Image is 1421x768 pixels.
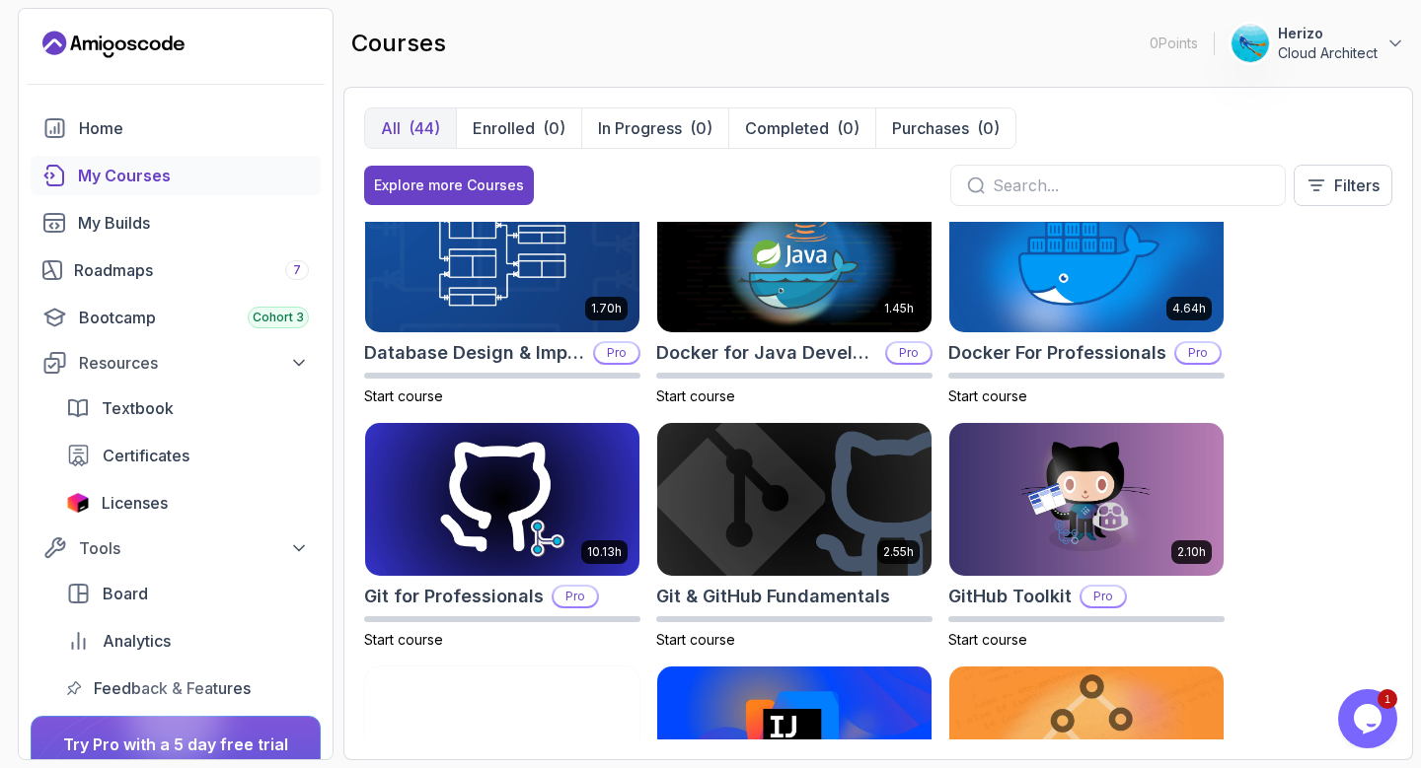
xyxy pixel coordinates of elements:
button: In Progress(0) [581,108,728,148]
div: (44) [409,116,440,140]
p: Cloud Architect [1278,43,1378,63]
a: licenses [54,483,321,523]
span: Start course [656,631,735,648]
span: Start course [364,387,443,404]
div: Resources [79,351,309,375]
h2: Database Design & Implementation [364,339,585,367]
a: builds [31,203,321,243]
div: (0) [977,116,1000,140]
button: Explore more Courses [364,166,534,205]
p: 10.13h [587,544,622,560]
p: 2.55h [883,544,914,560]
span: Board [103,582,148,605]
p: Filters [1334,174,1380,197]
button: Enrolled(0) [456,108,581,148]
span: Start course [364,631,443,648]
p: Enrolled [473,116,535,140]
p: 2.10h [1177,544,1206,560]
span: Cohort 3 [253,310,304,325]
a: analytics [54,621,321,661]
img: GitHub Toolkit card [949,423,1224,577]
button: Completed(0) [728,108,875,148]
p: Herizo [1278,24,1378,43]
div: Roadmaps [74,258,309,282]
img: jetbrains icon [66,493,90,513]
div: Home [79,116,309,140]
input: Search... [993,174,1269,197]
div: (0) [690,116,712,140]
span: 7 [293,262,301,278]
span: Textbook [102,396,174,420]
p: 4.64h [1172,301,1206,316]
p: Pro [554,587,597,606]
button: Purchases(0) [875,108,1015,148]
img: user profile image [1232,25,1269,62]
span: Start course [948,631,1027,648]
p: All [381,116,401,140]
p: 1.70h [591,301,622,316]
a: Landing page [42,29,185,60]
span: Start course [948,387,1027,404]
a: roadmaps [31,250,321,290]
p: Pro [1082,587,1125,606]
h2: courses [351,28,446,59]
div: Tools [79,536,309,560]
div: My Builds [78,211,309,235]
a: certificates [54,436,321,475]
a: feedback [54,668,321,708]
h2: Git for Professionals [364,583,544,610]
img: Git & GitHub Fundamentals card [657,423,932,577]
img: Docker For Professionals card [949,178,1224,332]
div: (0) [837,116,860,140]
div: Explore more Courses [374,175,524,195]
button: Resources [31,345,321,381]
button: Tools [31,530,321,566]
div: (0) [543,116,565,140]
p: Completed [745,116,829,140]
a: bootcamp [31,298,321,337]
h2: Docker for Java Developers [656,339,877,367]
p: Pro [887,343,931,363]
p: Pro [595,343,638,363]
button: Filters [1294,165,1392,206]
p: 0 Points [1150,34,1198,53]
h2: Docker For Professionals [948,339,1166,367]
p: In Progress [598,116,682,140]
div: My Courses [78,164,309,187]
span: Licenses [102,491,168,515]
p: 1.45h [884,301,914,316]
h2: Git & GitHub Fundamentals [656,583,890,610]
img: Docker for Java Developers card [657,178,932,332]
p: Pro [1176,343,1220,363]
div: Bootcamp [79,306,309,329]
span: Start course [656,387,735,404]
button: user profile imageHerizoCloud Architect [1231,24,1405,63]
span: Analytics [103,629,171,653]
iframe: chat widget [1338,689,1401,748]
p: Purchases [892,116,969,140]
img: Git for Professionals card [365,423,639,577]
a: textbook [54,388,321,428]
span: Certificates [103,444,189,467]
img: Database Design & Implementation card [365,178,639,332]
a: board [54,574,321,613]
a: courses [31,156,321,195]
span: Feedback & Features [94,676,251,700]
button: All(44) [365,108,456,148]
a: home [31,108,321,148]
h2: GitHub Toolkit [948,583,1072,610]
